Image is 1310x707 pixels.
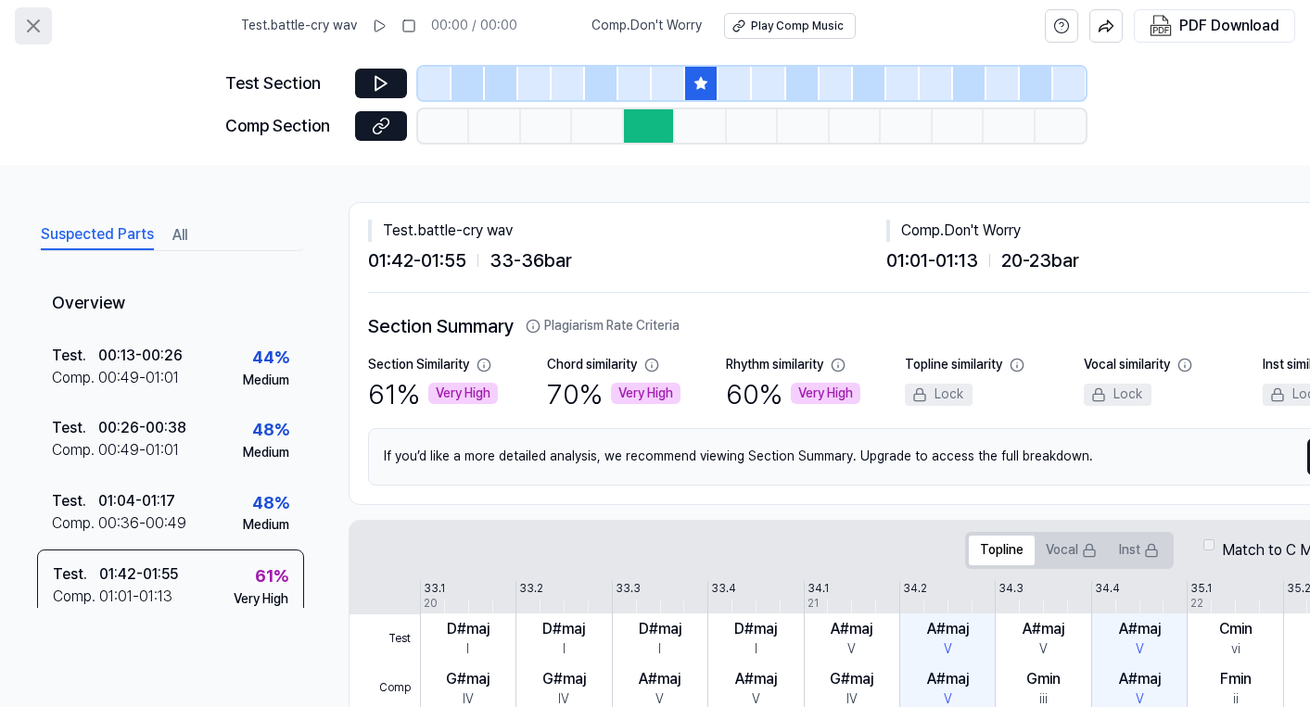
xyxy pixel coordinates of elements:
[1119,618,1161,640] div: A#maj
[243,516,289,535] div: Medium
[1023,618,1064,640] div: A#maj
[368,220,886,242] div: Test . battle-cry wav
[243,372,289,390] div: Medium
[428,383,498,405] div: Very High
[98,345,183,367] div: 00:13 - 00:26
[234,590,288,609] div: Very High
[905,356,1002,374] div: Topline similarity
[52,367,98,389] div: Comp .
[726,356,823,374] div: Rhythm similarity
[542,618,585,640] div: D#maj
[755,640,757,659] div: I
[99,586,172,608] div: 01:01 - 01:13
[1026,668,1061,690] div: Gmin
[1220,668,1252,690] div: Fmin
[735,668,777,690] div: A#maj
[98,417,186,439] div: 00:26 - 00:38
[1150,15,1172,37] img: PDF Download
[591,17,702,35] span: Comp . Don't Worry
[424,596,438,612] div: 20
[431,17,517,35] div: 00:00 / 00:00
[639,668,680,690] div: A#maj
[526,317,680,335] button: Plagiarism Rate Criteria
[808,581,829,597] div: 34.1
[1190,596,1203,612] div: 22
[927,618,969,640] div: A#maj
[944,640,952,659] div: V
[252,345,289,372] div: 44 %
[1136,640,1144,659] div: V
[172,221,187,250] button: All
[1095,581,1120,597] div: 34.4
[98,367,179,389] div: 00:49 - 01:01
[847,640,856,659] div: V
[252,490,289,517] div: 48 %
[711,581,736,597] div: 33.4
[1179,14,1279,38] div: PDF Download
[998,581,1024,597] div: 34.3
[446,668,490,690] div: G#maj
[547,374,680,413] div: 70 %
[466,640,469,659] div: I
[808,596,819,612] div: 21
[1190,581,1212,597] div: 35.1
[424,581,445,597] div: 33.1
[831,618,872,640] div: A#maj
[1219,618,1253,640] div: Cmin
[368,356,469,374] div: Section Similarity
[1098,18,1114,34] img: share
[1231,640,1240,659] div: vi
[658,640,661,659] div: I
[1119,668,1161,690] div: A#maj
[225,70,344,97] div: Test Section
[252,417,289,444] div: 48 %
[99,563,178,586] div: 01:42 - 01:55
[241,17,357,35] span: Test . battle-cry wav
[927,668,969,690] div: A#maj
[724,13,856,39] button: Play Comp Music
[830,668,873,690] div: G#maj
[639,618,681,640] div: D#maj
[490,246,572,275] span: 33 - 36 bar
[616,581,641,597] div: 33.3
[98,490,175,512] div: 01:04 - 01:17
[243,444,289,462] div: Medium
[52,490,98,512] div: Test .
[368,246,466,275] span: 01:42 - 01:55
[563,640,566,659] div: I
[519,581,543,597] div: 33.2
[726,374,860,413] div: 60 %
[52,417,98,439] div: Test .
[368,374,498,413] div: 61 %
[886,246,978,275] span: 01:01 - 01:13
[1108,536,1170,565] button: Inst
[1039,640,1048,659] div: V
[542,668,586,690] div: G#maj
[1053,17,1070,35] svg: help
[41,221,154,250] button: Suspected Parts
[1001,246,1079,275] span: 20 - 23 bar
[1084,384,1151,406] div: Lock
[751,19,844,34] div: Play Comp Music
[734,618,777,640] div: D#maj
[53,563,99,586] div: Test .
[98,439,179,461] div: 00:49 - 01:01
[791,383,860,405] div: Very High
[447,618,490,640] div: D#maj
[1084,356,1170,374] div: Vocal similarity
[98,512,186,535] div: 00:36 - 00:49
[52,512,98,535] div: Comp .
[255,563,288,590] div: 61 %
[611,383,680,405] div: Very High
[547,356,637,374] div: Chord similarity
[1045,9,1078,43] button: help
[225,113,344,140] div: Comp Section
[53,586,99,608] div: Comp .
[52,439,98,461] div: Comp .
[350,614,420,664] span: Test
[969,536,1035,565] button: Topline
[52,345,98,367] div: Test .
[903,581,927,597] div: 34.2
[1146,10,1283,42] button: PDF Download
